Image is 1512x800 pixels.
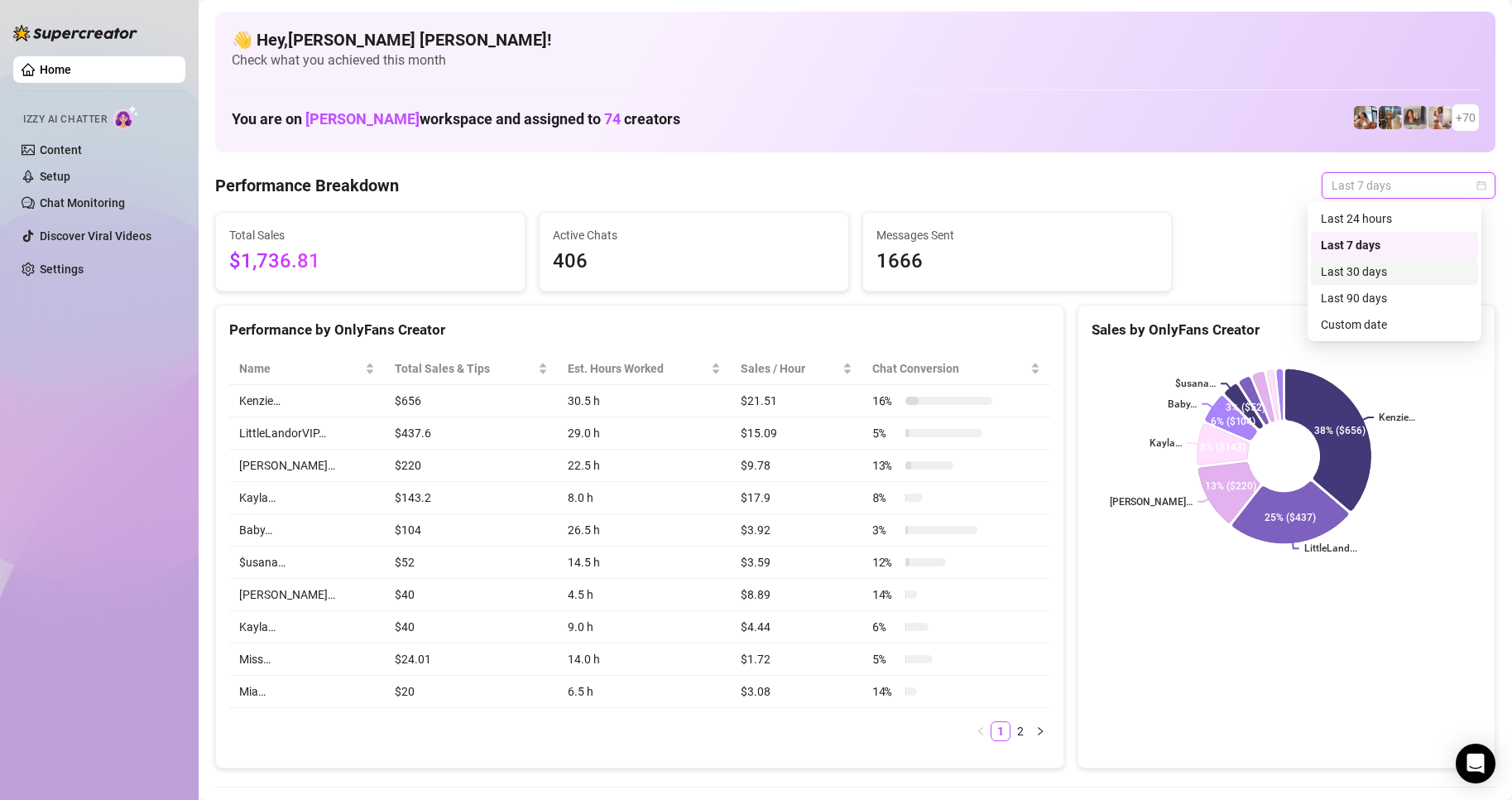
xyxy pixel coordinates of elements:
[229,450,385,482] td: [PERSON_NAME]…
[731,385,862,417] td: $21.51
[976,726,986,736] span: left
[385,417,557,450] td: $437.6
[872,456,899,475] span: 13 %
[971,721,991,741] button: left
[229,246,511,277] span: $1,736.81
[872,359,1027,378] span: Chat Conversion
[385,514,557,547] td: $104
[385,611,557,643] td: $40
[1175,378,1216,389] text: $usana…
[40,196,125,210] a: Chat Monitoring
[229,579,385,611] td: [PERSON_NAME]…
[731,450,862,482] td: $9.78
[385,547,557,579] td: $52
[1168,398,1197,410] text: Baby…
[239,359,362,378] span: Name
[1379,412,1415,423] text: Kenzie…
[113,105,139,129] img: AI Chatter
[1476,181,1486,190] span: calendar
[553,246,835,277] span: 406
[1456,108,1476,127] span: + 70
[40,263,84,276] a: Settings
[385,643,557,676] td: $24.01
[1321,316,1468,334] div: Custom date
[1321,236,1468,254] div: Last 7 days
[1311,285,1478,311] div: Last 90 days
[1379,106,1402,129] img: ash (@babyburberry)
[1030,721,1050,741] li: Next Page
[991,722,1010,740] a: 1
[872,424,899,442] span: 5 %
[991,721,1010,741] li: 1
[229,482,385,514] td: Kayla…
[1354,106,1377,129] img: ildgaf (@ildgaff)
[40,143,82,157] a: Content
[232,110,680,128] h1: You are on workspace and assigned to creators
[229,226,511,244] span: Total Sales
[558,579,732,611] td: 4.5 h
[872,521,899,539] span: 3 %
[385,482,557,514] td: $143.2
[229,676,385,708] td: Mia…
[1311,232,1478,258] div: Last 7 days
[872,618,899,636] span: 6 %
[1321,263,1468,281] div: Last 30 days
[876,246,1159,277] span: 1666
[229,547,385,579] td: $usana…
[40,63,71,76] a: Home
[553,226,835,244] span: Active Chats
[872,682,899,701] span: 14 %
[872,553,899,571] span: 12 %
[604,110,621,128] span: 74
[1110,496,1193,508] text: [PERSON_NAME]…
[305,110,420,128] span: [PERSON_NAME]
[558,482,732,514] td: 8.0 h
[1456,744,1495,783] div: Open Intercom Messenger
[1030,721,1050,741] button: right
[1332,173,1486,198] span: Last 7 days
[229,319,1050,341] div: Performance by OnlyFans Creator
[215,174,399,197] h4: Performance Breakdown
[1010,721,1030,741] li: 2
[558,385,732,417] td: 30.5 h
[229,417,385,450] td: LittleLandorVIP…
[385,385,557,417] td: $656
[385,676,557,708] td: $20
[1428,106,1452,129] img: Mia (@sexcmia)
[40,170,70,183] a: Setup
[558,643,732,676] td: 14.0 h
[1321,289,1468,307] div: Last 90 days
[872,650,899,668] span: 5 %
[1311,258,1478,285] div: Last 30 days
[872,392,899,410] span: 16 %
[731,579,862,611] td: $8.89
[232,51,1479,70] span: Check what you achieved this month
[731,353,862,385] th: Sales / Hour
[1404,106,1427,129] img: Esmeralda (@esme_duhhh)
[23,112,107,128] span: Izzy AI Chatter
[731,417,862,450] td: $15.09
[1150,437,1182,449] text: Kayla…
[1304,543,1357,555] text: LittleLand...
[731,643,862,676] td: $1.72
[872,489,899,507] span: 8 %
[229,611,385,643] td: Kayla…
[731,547,862,579] td: $3.59
[731,611,862,643] td: $4.44
[558,514,732,547] td: 26.5 h
[558,450,732,482] td: 22.5 h
[568,359,708,378] div: Est. Hours Worked
[395,359,534,378] span: Total Sales & Tips
[558,611,732,643] td: 9.0 h
[229,385,385,417] td: Kenzie…
[1011,722,1030,740] a: 2
[1035,726,1045,736] span: right
[731,514,862,547] td: $3.92
[1311,205,1478,232] div: Last 24 hours
[731,676,862,708] td: $3.08
[13,25,137,41] img: logo-BBDzfeDw.svg
[229,353,385,385] th: Name
[40,229,151,243] a: Discover Viral Videos
[558,417,732,450] td: 29.0 h
[558,547,732,579] td: 14.5 h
